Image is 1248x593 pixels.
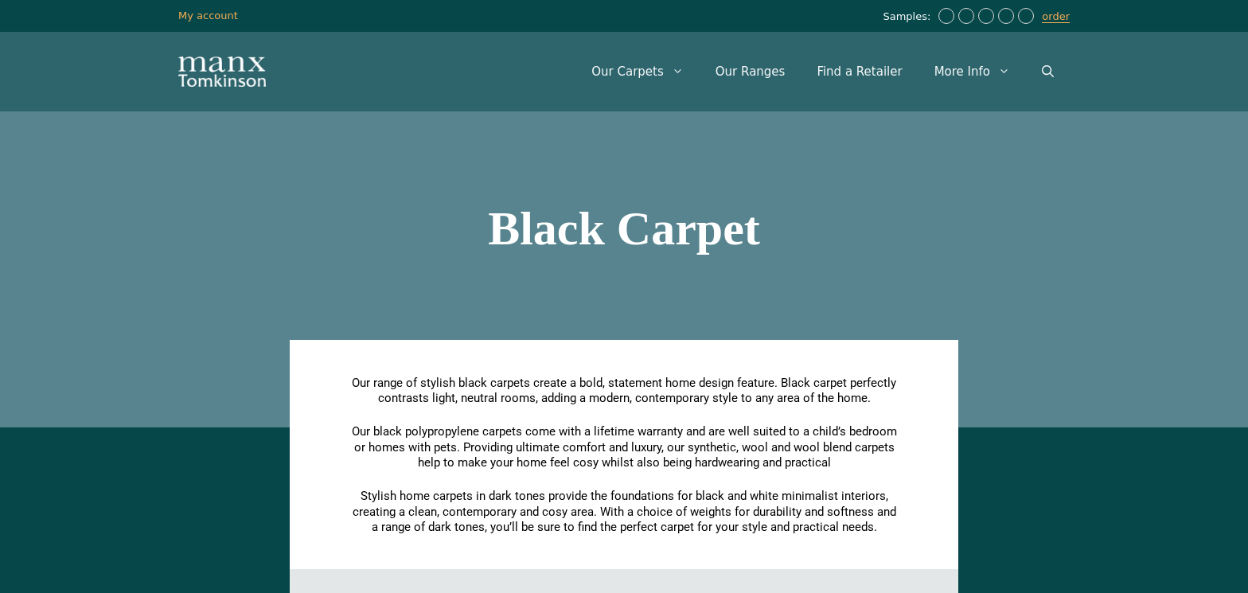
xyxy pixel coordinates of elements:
a: Our Ranges [700,48,801,96]
p: Stylish home carpets in dark tones provide the foundations for black and white minimalist interio... [349,489,899,536]
h1: Black Carpet [178,205,1070,252]
a: More Info [918,48,1026,96]
a: Find a Retailer [801,48,918,96]
p: Our range of stylish black carpets create a bold, statement home design feature. Black carpet per... [349,376,899,407]
a: order [1042,10,1070,23]
span: Samples: [883,10,934,24]
nav: Primary [575,48,1070,96]
a: Open Search Bar [1026,48,1070,96]
a: Our Carpets [575,48,700,96]
a: My account [178,10,238,21]
p: Our black polypropylene carpets come with a lifetime warranty and are well suited to a child’s be... [349,424,899,471]
img: Manx Tomkinson [178,57,266,87]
